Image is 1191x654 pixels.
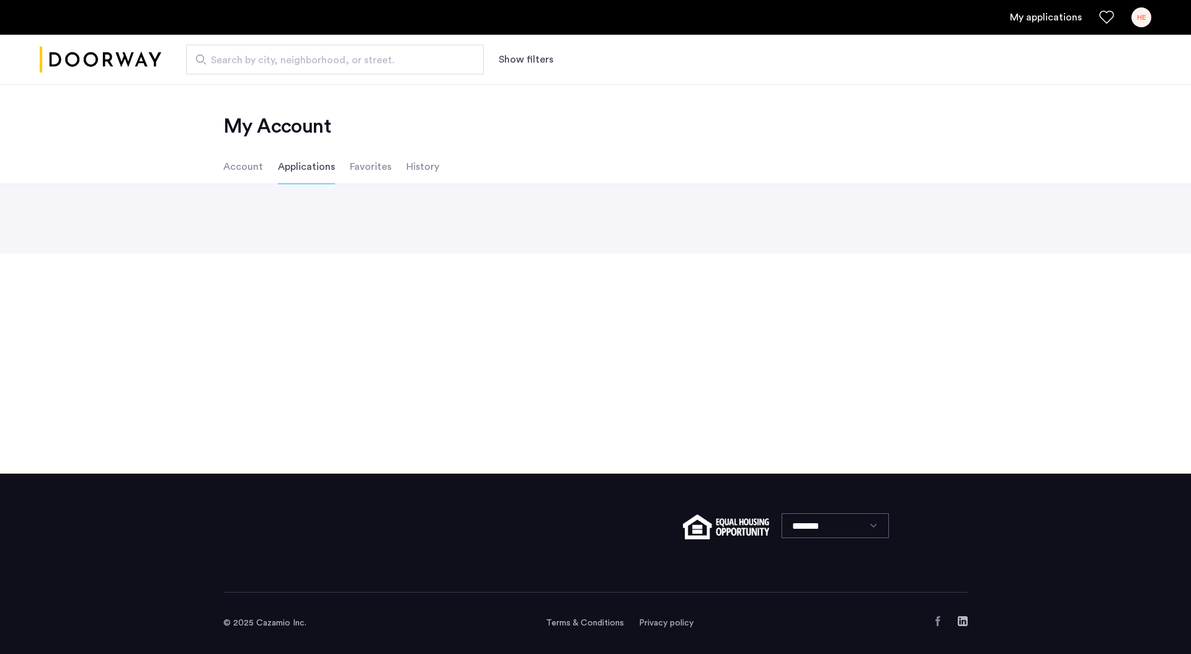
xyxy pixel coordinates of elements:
span: Search by city, neighborhood, or street. [211,53,449,68]
input: Apartment Search [186,45,484,74]
img: equal-housing.png [683,515,769,539]
a: LinkedIn [958,616,968,626]
li: Applications [278,149,335,184]
li: Favorites [350,149,391,184]
a: Cazamio logo [40,37,161,83]
button: Show or hide filters [499,52,553,67]
li: Account [223,149,263,184]
a: Privacy policy [639,617,694,629]
span: © 2025 Cazamio Inc. [223,619,306,627]
div: HE [1131,7,1151,27]
img: logo [40,37,161,83]
a: Facebook [933,616,943,626]
a: My application [1010,10,1082,25]
a: Favorites [1099,10,1114,25]
li: History [406,149,439,184]
h2: My Account [223,114,968,139]
select: Language select [782,513,889,538]
a: Terms and conditions [546,617,624,629]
